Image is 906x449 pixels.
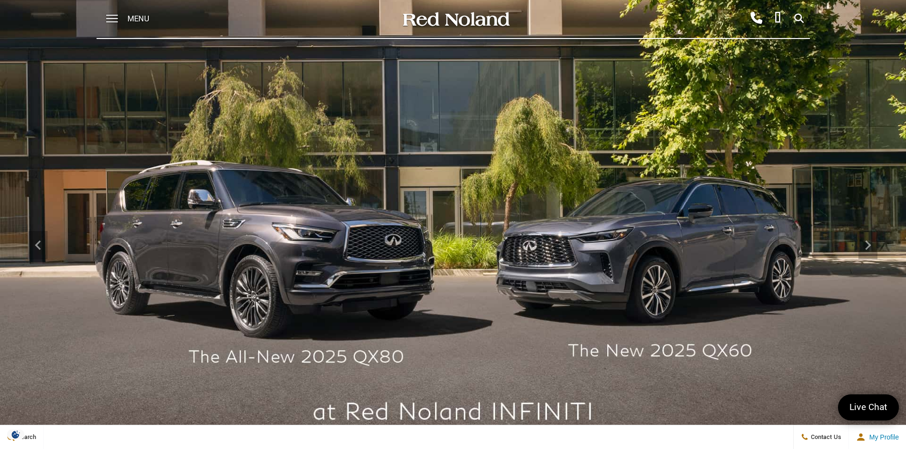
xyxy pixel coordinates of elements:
a: Live Chat [838,394,899,420]
img: Opt-Out Icon [5,430,27,439]
span: Live Chat [845,401,892,414]
span: My Profile [866,433,899,441]
div: Next [858,231,877,259]
div: Previous [29,231,48,259]
span: Contact Us [809,433,841,441]
section: Click to Open Cookie Consent Modal [5,430,27,439]
img: Red Noland Auto Group [401,11,510,28]
button: Open user profile menu [849,425,906,449]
